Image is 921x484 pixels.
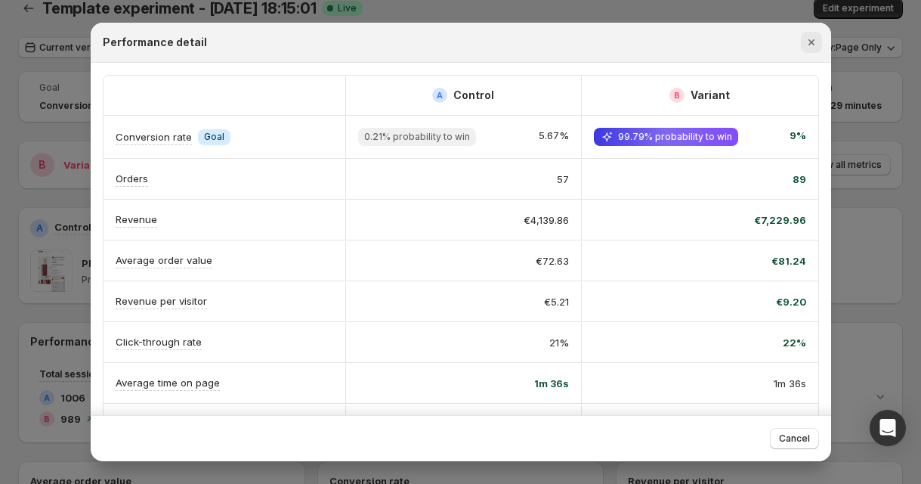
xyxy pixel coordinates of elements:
[204,131,224,143] span: Goal
[116,171,148,186] p: Orders
[801,32,822,53] button: Close
[790,128,806,146] span: 9%
[536,253,569,268] span: €72.63
[116,375,220,390] p: Average time on page
[779,433,810,445] span: Cancel
[364,131,470,143] span: 0.21% probability to win
[116,212,157,227] p: Revenue
[618,131,732,143] span: 99.79% probability to win
[783,335,806,350] span: 22%
[557,172,569,187] span: 57
[774,376,806,391] span: 1m 36s
[103,35,207,50] h2: Performance detail
[544,294,569,309] span: €5.21
[691,88,730,103] h2: Variant
[116,253,212,268] p: Average order value
[776,294,806,309] span: €9.20
[674,91,680,100] h2: B
[437,91,443,100] h2: A
[870,410,906,446] div: Open Intercom Messenger
[524,213,569,228] span: €4,139.86
[453,88,494,103] h2: Control
[534,376,569,391] span: 1m 36s
[770,428,819,449] button: Cancel
[116,293,207,309] p: Revenue per visitor
[539,128,569,146] span: 5.67%
[754,213,806,228] span: €7,229.96
[116,334,202,349] p: Click-through rate
[549,335,569,350] span: 21%
[116,129,192,144] p: Conversion rate
[771,253,806,268] span: €81.24
[793,172,806,187] span: 89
